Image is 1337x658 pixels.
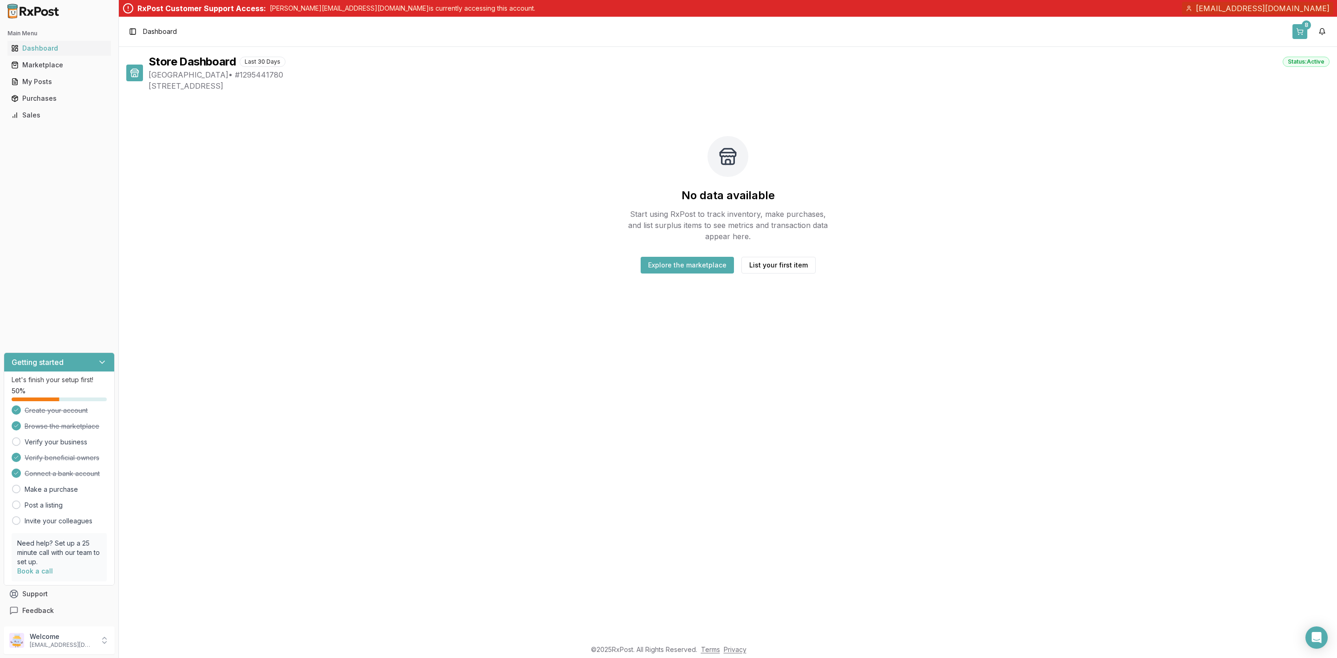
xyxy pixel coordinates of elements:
[17,539,101,567] p: Need help? Set up a 25 minute call with our team to set up.
[149,69,1330,80] span: [GEOGRAPHIC_DATA] • # 1295441780
[7,57,111,73] a: Marketplace
[741,257,816,274] button: List your first item
[7,107,111,124] a: Sales
[4,91,115,106] button: Purchases
[724,645,746,653] a: Privacy
[681,188,775,203] h2: No data available
[17,567,53,575] a: Book a call
[4,602,115,619] button: Feedback
[7,30,111,37] h2: Main Menu
[9,633,24,648] img: User avatar
[25,422,99,431] span: Browse the marketplace
[143,27,177,36] span: Dashboard
[4,74,115,89] button: My Posts
[1302,20,1311,30] div: 8
[7,73,111,90] a: My Posts
[1283,57,1330,67] div: Status: Active
[1305,626,1328,649] div: Open Intercom Messenger
[25,453,99,463] span: Verify beneficial owners
[11,44,107,53] div: Dashboard
[11,94,107,103] div: Purchases
[25,485,78,494] a: Make a purchase
[7,40,111,57] a: Dashboard
[624,208,832,242] p: Start using RxPost to track inventory, make purchases, and list surplus items to see metrics and ...
[25,406,88,415] span: Create your account
[25,437,87,447] a: Verify your business
[25,501,63,510] a: Post a listing
[11,60,107,70] div: Marketplace
[270,4,535,13] p: [PERSON_NAME][EMAIL_ADDRESS][DOMAIN_NAME] is currently accessing this account.
[11,111,107,120] div: Sales
[12,386,26,396] span: 50 %
[240,57,286,67] div: Last 30 Days
[4,58,115,72] button: Marketplace
[1292,24,1307,39] button: 8
[30,641,94,649] p: [EMAIL_ADDRESS][DOMAIN_NAME]
[25,516,92,526] a: Invite your colleagues
[149,54,236,69] h1: Store Dashboard
[701,645,720,653] a: Terms
[641,257,734,274] button: Explore the marketplace
[4,586,115,602] button: Support
[4,4,63,19] img: RxPost Logo
[4,108,115,123] button: Sales
[4,41,115,56] button: Dashboard
[30,632,94,641] p: Welcome
[137,3,266,14] div: RxPost Customer Support Access:
[12,375,107,384] p: Let's finish your setup first!
[149,80,1330,91] span: [STREET_ADDRESS]
[22,606,54,615] span: Feedback
[143,27,177,36] nav: breadcrumb
[12,357,64,368] h3: Getting started
[25,469,100,478] span: Connect a bank account
[1196,3,1330,14] span: [EMAIL_ADDRESS][DOMAIN_NAME]
[7,90,111,107] a: Purchases
[11,77,107,86] div: My Posts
